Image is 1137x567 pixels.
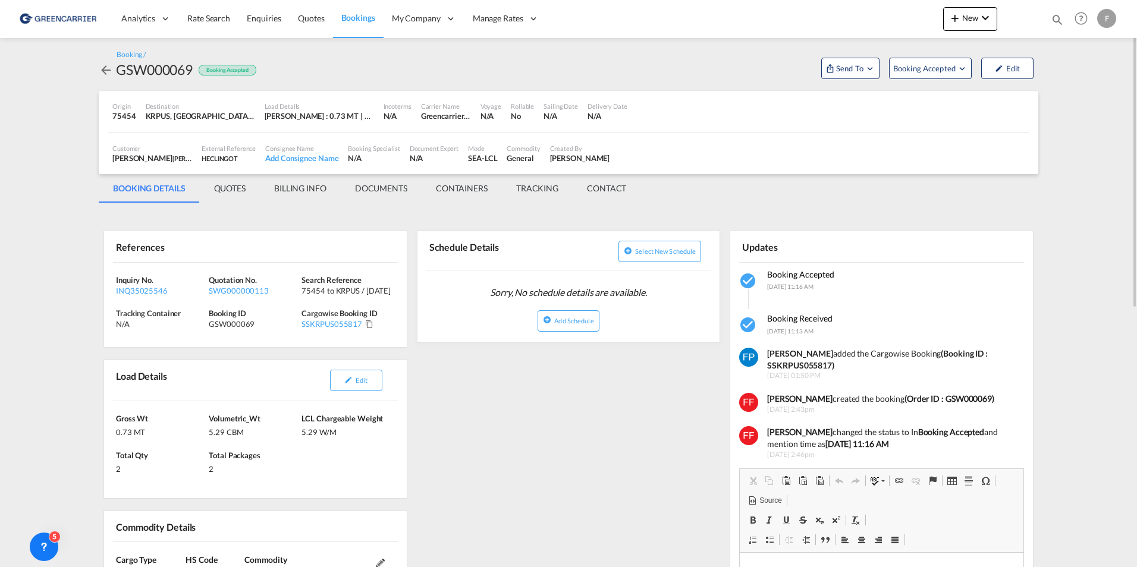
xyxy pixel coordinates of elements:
div: F [1097,9,1116,28]
md-icon: icon-plus 400-fg [948,11,962,25]
div: INQ35025546 [116,285,206,296]
div: changed the status to In and mention time as [767,426,1015,449]
strong: [PERSON_NAME] [767,348,833,358]
span: Booking Accepted [767,269,834,279]
md-icon: icon-checkbox-marked-circle [739,316,758,335]
span: Edit [356,376,367,384]
md-tab-item: CONTACT [573,174,640,203]
span: Total Qty [116,451,148,460]
a: Table [944,473,960,489]
button: Open demo menu [821,58,880,79]
div: Customer [112,144,192,153]
img: 609dfd708afe11efa14177256b0082fb.png [18,5,98,32]
span: HS Code [186,555,217,565]
md-tab-item: QUOTES [200,174,260,203]
div: Add Consignee Name [265,153,338,163]
button: Open demo menu [889,58,972,79]
span: Help [1071,8,1091,29]
md-icon: icon-plus-circle [543,316,551,324]
button: icon-plus-circleSelect new schedule [618,241,701,262]
a: Paste (Ctrl+V) [778,473,794,489]
span: Booking Accepted [893,62,957,74]
a: Paste from Word [811,473,828,489]
div: GSW000069 [209,319,299,329]
a: Justify [887,532,903,547]
span: Send To [835,62,865,74]
span: Source [758,496,781,506]
a: Subscript [811,512,828,528]
a: Block Quote [817,532,834,547]
div: SSKRPUS055817 [301,319,362,329]
md-icon: Click to Copy [365,320,373,328]
a: Insert/Remove Numbered List [745,532,761,547]
a: Decrease Indent [781,532,797,547]
button: icon-pencilEdit [981,58,1034,79]
div: 2 [116,461,206,474]
div: KRPUS, Busan, Korea, Republic of, Greater China & Far East Asia, Asia Pacific [146,111,255,121]
a: Insert/Remove Bulleted List [761,532,778,547]
a: Increase Indent [797,532,814,547]
div: Document Expert [410,144,459,153]
md-tab-item: BILLING INFO [260,174,341,203]
span: Cargo Type [116,555,156,565]
md-icon: icon-pencil [344,376,353,384]
b: [PERSON_NAME] [767,393,833,404]
span: Quotes [298,13,324,23]
div: Sailing Date [544,102,578,111]
md-icon: icon-magnify [1051,13,1064,26]
md-tab-item: DOCUMENTS [341,174,422,203]
span: New [948,13,992,23]
div: Commodity Details [113,516,253,537]
span: Tracking Container [116,308,181,318]
span: My Company [392,12,441,24]
span: LCL Chargeable Weight [301,414,383,423]
div: Schedule Details [426,236,566,265]
div: Created By [550,144,610,153]
button: icon-plus-circleAdd Schedule [538,310,599,332]
div: created the booking [767,393,1015,405]
div: Load Details [113,365,172,396]
div: added the Cargowise Booking [767,348,1015,371]
a: Cut (Ctrl+X) [745,473,761,489]
div: Fredrik Fagerman [550,153,610,163]
span: [DATE] 2:43pm [767,405,1015,415]
b: [DATE] 11:16 AM [825,439,890,449]
a: Superscript [828,512,844,528]
a: Underline (Ctrl+U) [778,512,794,528]
md-icon: icon-plus-circle [624,247,632,255]
div: [PERSON_NAME] : 0.73 MT | Volumetric Wt : 5.29 CBM | Chargeable Wt : 5.29 W/M [265,111,374,121]
md-tab-item: TRACKING [502,174,573,203]
span: Booking ID [209,308,246,318]
md-tab-item: BOOKING DETAILS [99,174,200,203]
a: Unlink [907,473,924,489]
div: 5.29 CBM [209,424,299,437]
div: N/A [348,153,400,163]
span: Cargowise Booking ID [301,308,377,318]
body: Editor, editor4 [12,12,272,24]
div: Voyage [480,102,501,111]
md-tab-item: CONTAINERS [422,174,502,203]
a: Copy (Ctrl+C) [761,473,778,489]
span: Volumetric_Wt [209,414,260,423]
div: 2 [209,461,299,474]
div: General [507,153,540,163]
a: Redo (Ctrl+Y) [847,473,864,489]
div: SWG000000113 [209,285,299,296]
span: Gross Wt [116,414,148,423]
div: icon-arrow-left [99,60,116,79]
a: Insert Horizontal Line [960,473,977,489]
span: Bookings [341,12,375,23]
div: N/A [116,319,206,329]
button: icon-plus 400-fgNewicon-chevron-down [943,7,997,31]
div: SEA-LCL [468,153,497,163]
div: 75454 to KRPUS / 19 Aug 2025 [301,285,391,296]
a: Italic (Ctrl+I) [761,512,778,528]
span: Search Reference [301,275,361,285]
a: Link (Ctrl+K) [891,473,907,489]
div: Incoterms [384,102,412,111]
md-icon: icon-arrow-left [99,63,113,77]
div: Commodity [507,144,540,153]
span: Analytics [121,12,155,24]
div: Consignee Name [265,144,338,153]
div: Booking Specialist [348,144,400,153]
